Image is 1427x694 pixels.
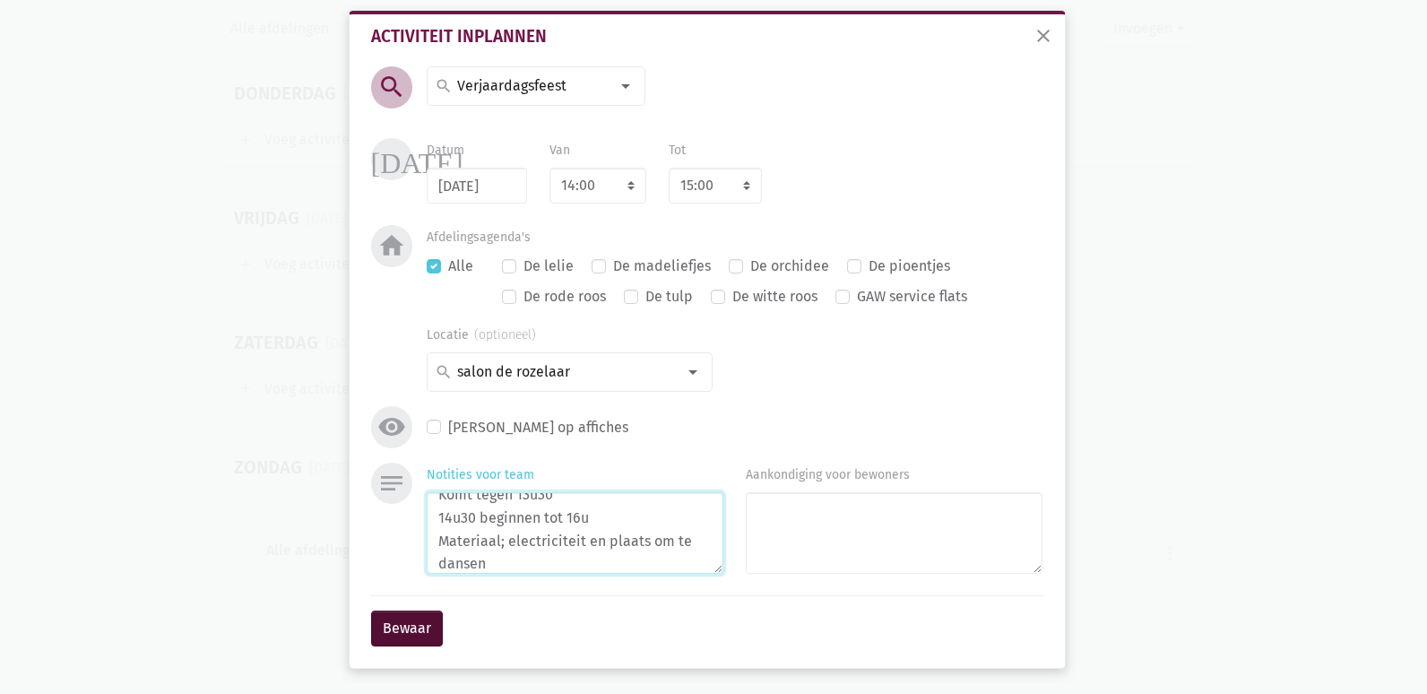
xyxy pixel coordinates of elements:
label: De madeliefjes [613,255,711,278]
label: Locatie [427,325,536,345]
label: GAW service flats [857,285,967,308]
div: Activiteit inplannen [371,29,1043,45]
label: De orchidee [750,255,829,278]
label: Van [549,141,570,160]
input: Verjaardagsfeest [454,74,610,98]
i: home [377,231,406,260]
label: Tot [669,141,686,160]
label: De rode roos [523,285,606,308]
label: Afdelingsagenda's [427,228,531,247]
label: Alle [448,255,473,278]
label: De witte roos [732,285,817,308]
label: [PERSON_NAME] op affiches [448,416,628,439]
label: Datum [427,141,464,160]
span: close [1033,25,1054,47]
i: search [377,73,406,101]
i: notes [377,469,406,498]
label: Aankondiging voor bewoners [746,465,910,485]
label: De pioentjes [869,255,950,278]
label: Notities voor team [427,465,534,485]
button: Bewaar [371,611,443,646]
label: De tulp [645,285,693,308]
label: De lelie [523,255,574,278]
button: sluiten [1025,18,1061,57]
i: [DATE] [371,144,463,173]
i: visibility [377,412,406,441]
input: salon de rozelaar [454,360,676,384]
